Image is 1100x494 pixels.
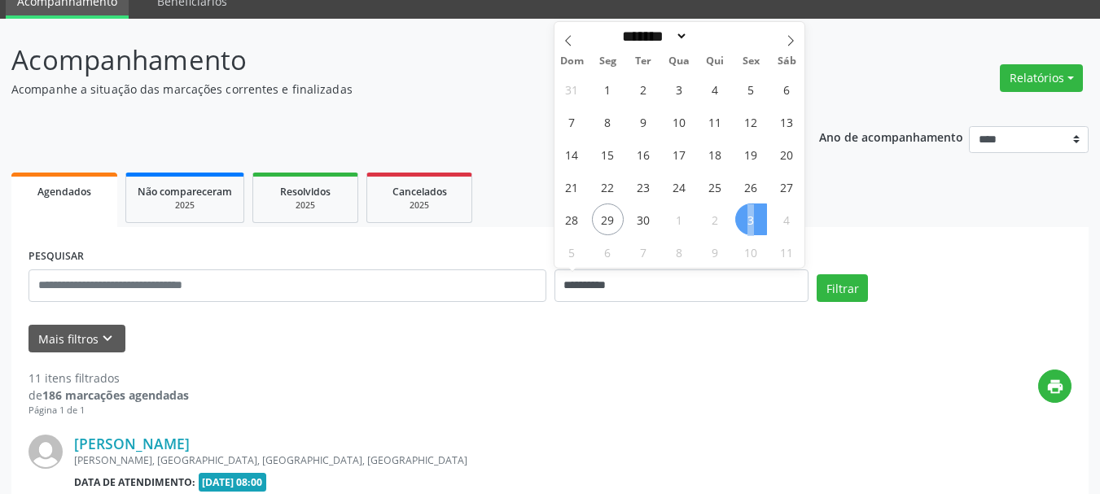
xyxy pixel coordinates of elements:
span: Setembro 27, 2025 [771,171,803,203]
span: Outubro 8, 2025 [664,236,695,268]
span: Setembro 10, 2025 [664,106,695,138]
span: Ter [625,56,661,67]
span: Setembro 23, 2025 [628,171,660,203]
span: Setembro 21, 2025 [556,171,588,203]
span: Setembro 2, 2025 [628,73,660,105]
span: Outubro 6, 2025 [592,236,624,268]
span: Setembro 13, 2025 [771,106,803,138]
span: Setembro 30, 2025 [628,203,660,235]
span: Setembro 8, 2025 [592,106,624,138]
span: Setembro 24, 2025 [664,171,695,203]
select: Month [617,28,689,45]
span: Agendados [37,185,91,199]
span: Qua [661,56,697,67]
span: Setembro 6, 2025 [771,73,803,105]
span: Dom [554,56,590,67]
span: Setembro 19, 2025 [735,138,767,170]
span: Setembro 11, 2025 [699,106,731,138]
span: Seg [589,56,625,67]
span: Setembro 28, 2025 [556,203,588,235]
div: 2025 [379,199,460,212]
span: Sex [733,56,769,67]
a: [PERSON_NAME] [74,435,190,452]
span: Cancelados [392,185,447,199]
span: Setembro 14, 2025 [556,138,588,170]
span: Outubro 4, 2025 [771,203,803,235]
button: Mais filtroskeyboard_arrow_down [28,325,125,353]
span: Setembro 18, 2025 [699,138,731,170]
span: Setembro 22, 2025 [592,171,624,203]
p: Acompanhe a situação das marcações correntes e finalizadas [11,81,765,98]
span: Setembro 7, 2025 [556,106,588,138]
span: Setembro 29, 2025 [592,203,624,235]
span: Não compareceram [138,185,232,199]
button: Filtrar [817,274,868,302]
i: print [1046,378,1064,396]
span: Setembro 3, 2025 [664,73,695,105]
img: img [28,435,63,469]
span: Setembro 1, 2025 [592,73,624,105]
span: Outubro 10, 2025 [735,236,767,268]
span: Sáb [769,56,804,67]
button: Relatórios [1000,64,1083,92]
div: 2025 [265,199,346,212]
span: [DATE] 08:00 [199,473,267,492]
span: Resolvidos [280,185,331,199]
b: Data de atendimento: [74,475,195,489]
div: [PERSON_NAME], [GEOGRAPHIC_DATA], [GEOGRAPHIC_DATA], [GEOGRAPHIC_DATA] [74,453,827,467]
span: Outubro 2, 2025 [699,203,731,235]
label: PESQUISAR [28,244,84,269]
p: Ano de acompanhamento [819,126,963,146]
span: Setembro 25, 2025 [699,171,731,203]
span: Setembro 15, 2025 [592,138,624,170]
div: 2025 [138,199,232,212]
span: Setembro 4, 2025 [699,73,731,105]
span: Outubro 3, 2025 [735,203,767,235]
span: Setembro 16, 2025 [628,138,660,170]
span: Outubro 7, 2025 [628,236,660,268]
div: Página 1 de 1 [28,404,189,417]
i: keyboard_arrow_down [99,330,116,348]
strong: 186 marcações agendadas [42,387,189,403]
span: Outubro 5, 2025 [556,236,588,268]
p: Acompanhamento [11,40,765,81]
span: Outubro 1, 2025 [664,203,695,235]
input: Year [688,28,742,45]
span: Setembro 9, 2025 [628,106,660,138]
span: Outubro 9, 2025 [699,236,731,268]
span: Setembro 5, 2025 [735,73,767,105]
span: Setembro 12, 2025 [735,106,767,138]
button: print [1038,369,1072,403]
span: Setembro 17, 2025 [664,138,695,170]
span: Qui [697,56,733,67]
span: Setembro 20, 2025 [771,138,803,170]
span: Setembro 26, 2025 [735,171,767,203]
span: Agosto 31, 2025 [556,73,588,105]
span: Outubro 11, 2025 [771,236,803,268]
div: 11 itens filtrados [28,369,189,387]
div: de [28,387,189,404]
